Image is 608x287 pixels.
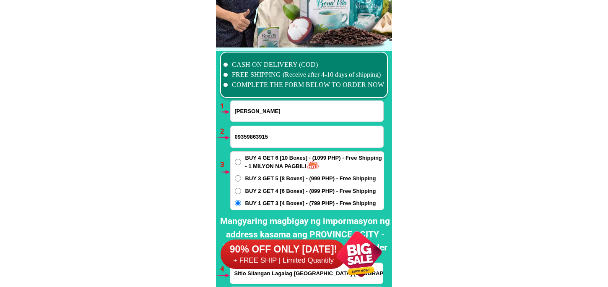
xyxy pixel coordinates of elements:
[221,243,346,256] h6: 90% OFF ONLY [DATE]!
[235,159,241,165] input: BUY 4 GET 6 [10 Boxes] - (1099 PHP) - Free Shipping - 1 MILYON NA PAGBILI
[223,70,385,80] li: FREE SHIPPING (Receive after 4-10 days of shipping)
[235,200,241,206] input: BUY 1 GET 3 [4 Boxes] - (799 PHP) - Free Shipping
[220,159,230,170] h6: 3
[223,80,385,90] li: COMPLETE THE FORM BELOW TO ORDER NOW
[218,215,392,255] h2: Mangyaring magbigay ng impormasyon ng address kasama ang PROVINCE - CITY - BARANGAY upang makumpl...
[245,199,376,208] span: BUY 1 GET 3 [4 Boxes] - (799 PHP) - Free Shipping
[235,188,241,194] input: BUY 2 GET 4 [6 Boxes] - (899 PHP) - Free Shipping
[245,187,376,195] span: BUY 2 GET 4 [6 Boxes] - (899 PHP) - Free Shipping
[220,126,230,137] h6: 2
[231,126,383,147] input: Input phone_number
[235,175,241,182] input: BUY 3 GET 5 [8 Boxes] - (999 PHP) - Free Shipping
[221,256,346,265] h6: + FREE SHIP | Limited Quantily
[223,60,385,70] li: CASH ON DELIVERY (COD)
[220,101,230,112] h6: 1
[245,154,384,170] span: BUY 4 GET 6 [10 Boxes] - (1099 PHP) - Free Shipping - 1 MILYON NA PAGBILI
[231,101,383,121] input: Input full_name
[245,174,376,183] span: BUY 3 GET 5 [8 Boxes] - (999 PHP) - Free Shipping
